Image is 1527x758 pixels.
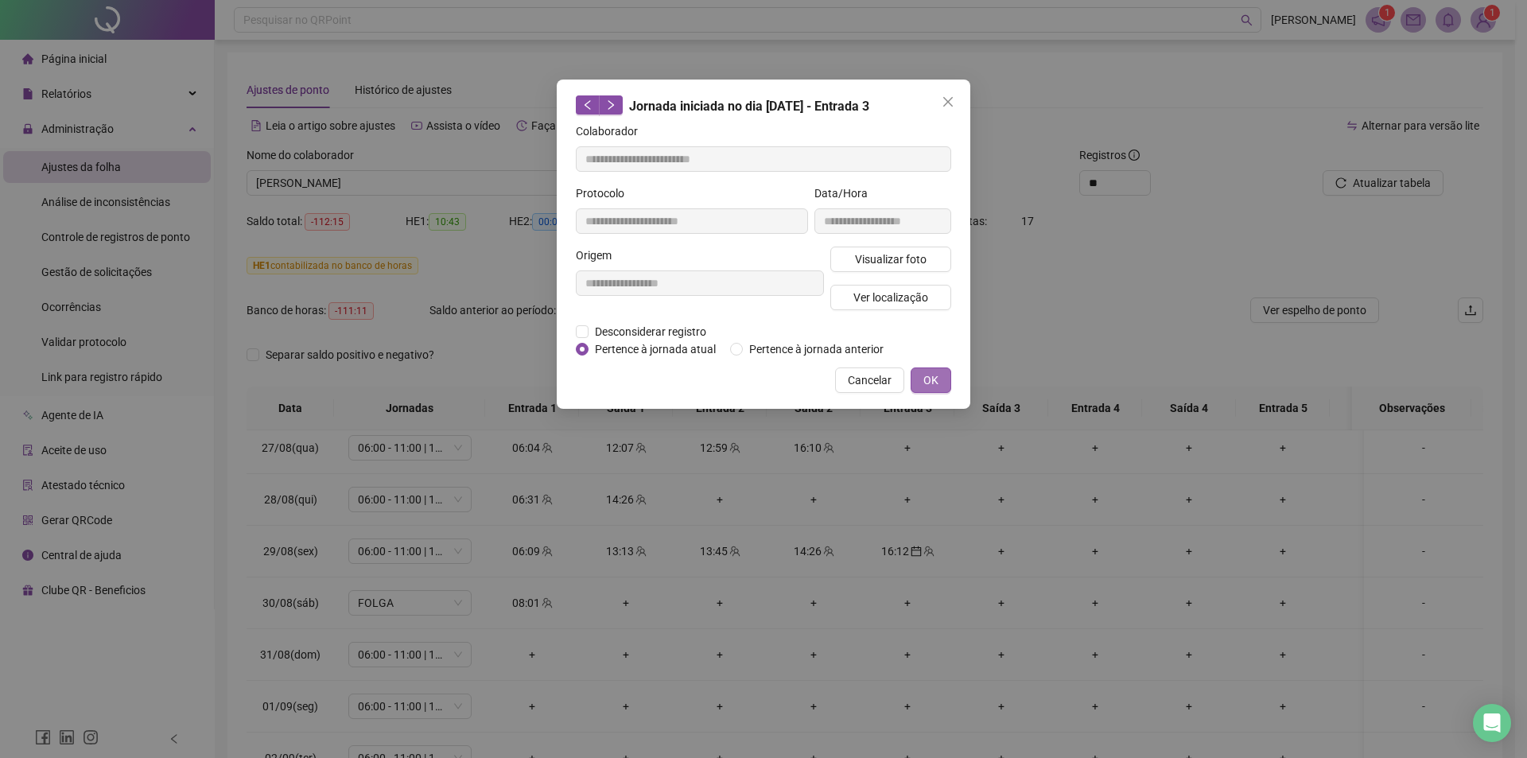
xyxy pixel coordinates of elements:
[830,285,951,310] button: Ver localização
[576,185,635,202] label: Protocolo
[589,340,722,358] span: Pertence à jornada atual
[589,323,713,340] span: Desconsiderar registro
[830,247,951,272] button: Visualizar foto
[911,367,951,393] button: OK
[935,89,961,115] button: Close
[942,95,954,108] span: close
[853,289,928,306] span: Ver localização
[599,95,623,115] button: right
[1473,704,1511,742] div: Open Intercom Messenger
[855,251,927,268] span: Visualizar foto
[848,371,892,389] span: Cancelar
[814,185,878,202] label: Data/Hora
[576,95,951,116] div: Jornada iniciada no dia [DATE] - Entrada 3
[835,367,904,393] button: Cancelar
[576,95,600,115] button: left
[743,340,890,358] span: Pertence à jornada anterior
[576,247,622,264] label: Origem
[605,99,616,111] span: right
[582,99,593,111] span: left
[923,371,938,389] span: OK
[576,122,648,140] label: Colaborador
